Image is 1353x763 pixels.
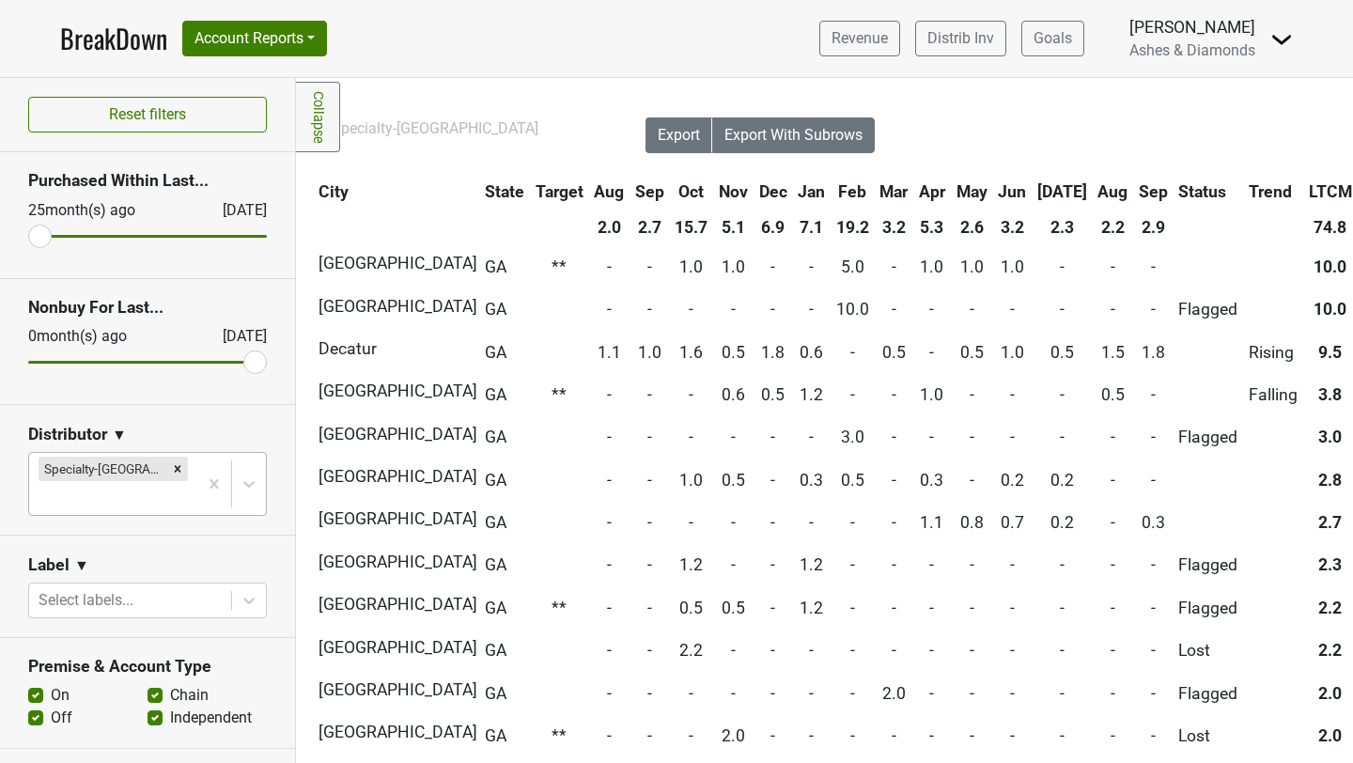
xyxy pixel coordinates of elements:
[800,471,823,490] span: 0.3
[1151,471,1156,490] span: -
[1178,182,1226,201] span: Status
[914,175,950,209] th: Apr: activate to sort column ascending
[28,171,267,191] h3: Purchased Within Last...
[722,726,745,745] span: 2.0
[607,555,612,574] span: -
[1318,641,1342,660] span: 2.2
[1318,385,1342,404] span: 3.8
[647,471,652,490] span: -
[920,257,943,276] span: 1.0
[679,343,703,362] span: 1.6
[770,555,775,574] span: -
[1010,599,1015,617] span: -
[1010,555,1015,574] span: -
[892,428,896,446] span: -
[832,175,874,209] th: Feb: activate to sort column ascending
[607,257,612,276] span: -
[1142,513,1165,532] span: 0.3
[770,257,775,276] span: -
[1111,257,1115,276] span: -
[841,471,864,490] span: 0.5
[920,385,943,404] span: 1.0
[296,82,340,152] a: Collapse
[1318,599,1342,617] span: 2.2
[1060,257,1065,276] span: -
[1151,257,1156,276] span: -
[1151,599,1156,617] span: -
[841,428,864,446] span: 3.0
[1060,555,1065,574] span: -
[1033,210,1092,244] th: 2.3
[1111,428,1115,446] span: -
[671,175,713,209] th: Oct: activate to sort column ascending
[1174,631,1243,671] td: Lost
[1129,41,1255,59] span: Ashes & Diamonds
[607,428,612,446] span: -
[892,513,896,532] span: -
[714,175,753,209] th: Nov: activate to sort column ascending
[882,684,906,703] span: 2.0
[319,638,477,657] span: [GEOGRAPHIC_DATA]
[28,425,107,444] h3: Distributor
[809,684,814,703] span: -
[671,210,713,244] th: 15.7
[819,21,900,56] a: Revenue
[319,381,477,400] span: [GEOGRAPHIC_DATA]
[1050,513,1074,532] span: 0.2
[1010,385,1015,404] span: -
[689,513,693,532] span: -
[892,471,896,490] span: -
[929,555,934,574] span: -
[800,343,823,362] span: 0.6
[714,210,753,244] th: 5.1
[952,175,992,209] th: May: activate to sort column ascending
[485,300,506,319] span: GA
[607,684,612,703] span: -
[1111,641,1115,660] span: -
[1111,471,1115,490] span: -
[485,641,506,660] span: GA
[1060,385,1065,404] span: -
[1021,21,1084,56] a: Goals
[770,513,775,532] span: -
[689,726,693,745] span: -
[319,425,477,444] span: [GEOGRAPHIC_DATA]
[929,599,934,617] span: -
[770,300,775,319] span: -
[1060,599,1065,617] span: -
[929,684,934,703] span: -
[770,684,775,703] span: -
[722,257,745,276] span: 1.0
[630,210,669,244] th: 2.7
[1111,726,1115,745] span: -
[39,457,167,481] div: Specialty-[GEOGRAPHIC_DATA]
[929,300,934,319] span: -
[800,599,823,617] span: 1.2
[607,726,612,745] span: -
[993,210,1031,244] th: 3.2
[288,117,593,140] div: Filters:
[731,428,736,446] span: -
[970,385,974,404] span: -
[1151,428,1156,446] span: -
[761,343,785,362] span: 1.8
[1050,471,1074,490] span: 0.2
[850,684,855,703] span: -
[970,428,974,446] span: -
[850,343,855,362] span: -
[892,257,896,276] span: -
[850,599,855,617] span: -
[51,684,70,707] label: On
[724,126,863,144] span: Export With Subrows
[809,641,814,660] span: -
[754,175,792,209] th: Dec: activate to sort column ascending
[531,175,588,209] th: Target: activate to sort column ascending
[679,599,703,617] span: 0.5
[770,599,775,617] span: -
[319,723,477,741] span: [GEOGRAPHIC_DATA]
[993,175,1031,209] th: Jun: activate to sort column ascending
[28,325,178,348] div: 0 month(s) ago
[920,513,943,532] span: 1.1
[647,428,652,446] span: -
[1033,175,1092,209] th: Jul: activate to sort column ascending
